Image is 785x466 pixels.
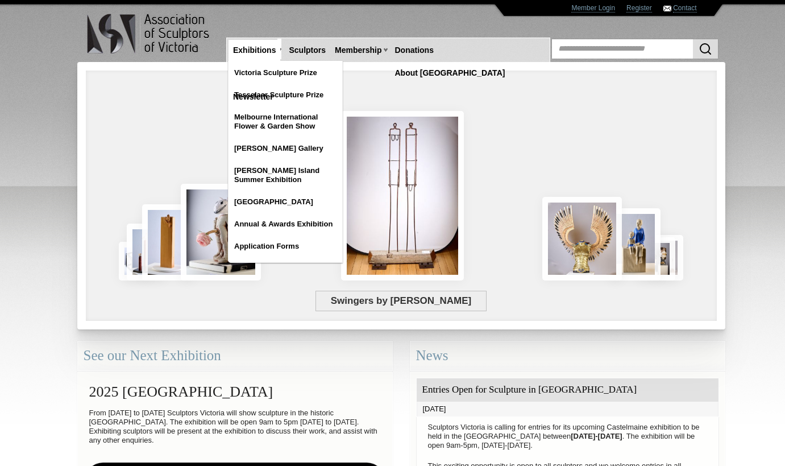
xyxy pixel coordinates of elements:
img: Swingers [341,111,464,281]
p: Sculptors Victoria is calling for entries for its upcoming Castelmaine exhibition to be held in t... [422,420,713,453]
a: Contact [673,4,696,13]
a: Application Forms [229,236,342,257]
a: Newsletter [229,86,278,108]
img: logo.png [86,11,211,56]
div: Entries Open for Sculpture in [GEOGRAPHIC_DATA] [417,378,718,402]
a: Sculptors [284,40,330,61]
a: Donations [391,40,438,61]
a: Membership [330,40,386,61]
img: The journey gone and the journey to come [654,235,683,281]
a: About [GEOGRAPHIC_DATA] [391,63,510,84]
a: Member Login [571,4,615,13]
img: Search [699,42,712,56]
a: Exhibitions [229,40,280,61]
a: Register [626,4,652,13]
img: Let There Be Light [181,184,261,281]
img: Contact ASV [663,6,671,11]
a: Tesselaar Sculpture Prize [229,85,342,105]
strong: [DATE]-[DATE] [571,432,622,440]
p: From [DATE] to [DATE] Sculptors Victoria will show sculpture in the historic [GEOGRAPHIC_DATA]. T... [84,406,387,448]
a: [GEOGRAPHIC_DATA] [229,192,342,212]
a: Victoria Sculpture Prize [229,63,342,83]
img: Waiting together for the Home coming [609,208,661,281]
a: Annual & Awards Exhibition [229,214,342,234]
h2: 2025 [GEOGRAPHIC_DATA] [84,378,387,406]
a: [PERSON_NAME] Island Summer Exhibition [229,160,342,190]
span: Swingers by [PERSON_NAME] [315,291,487,311]
div: [DATE] [417,402,718,416]
a: Melbourne International Flower & Garden Show [229,107,342,137]
div: See our Next Exhibition [77,341,393,371]
a: [PERSON_NAME] Gallery [229,138,342,159]
div: News [410,341,725,371]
